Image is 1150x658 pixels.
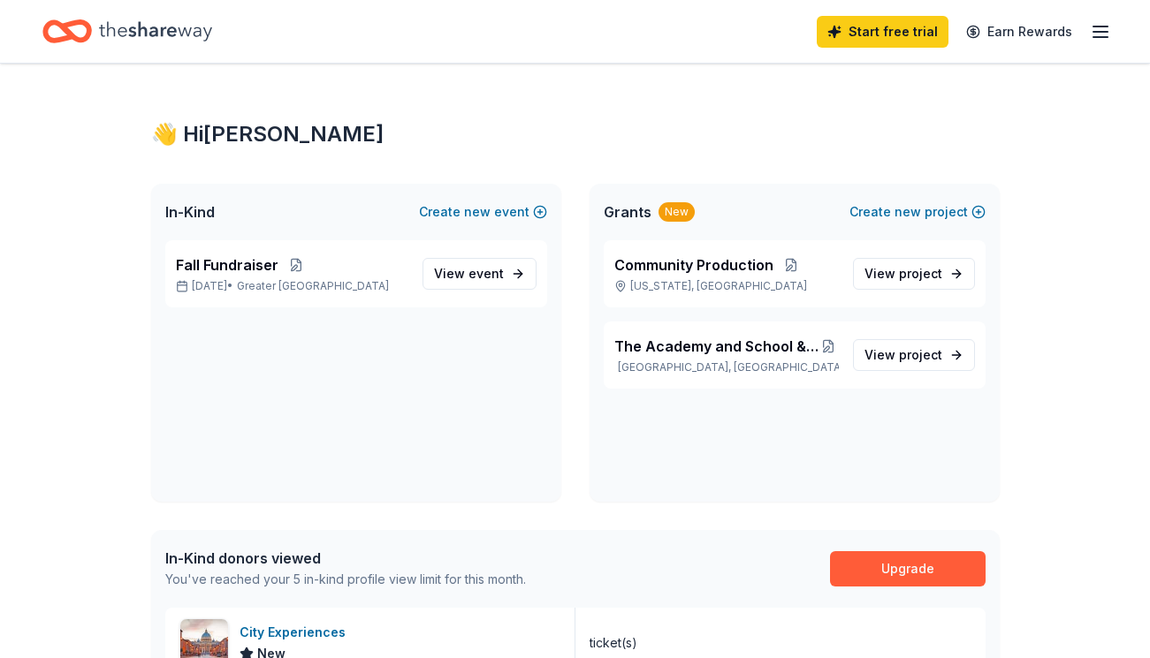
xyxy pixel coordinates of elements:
[604,201,651,223] span: Grants
[419,201,547,223] button: Createnewevent
[614,360,839,374] p: [GEOGRAPHIC_DATA], [GEOGRAPHIC_DATA]
[895,201,921,223] span: new
[176,254,278,276] span: Fall Fundraiser
[165,201,215,223] span: In-Kind
[614,336,819,357] span: The Academy and School & Community Partnerships
[468,266,504,281] span: event
[659,202,695,222] div: New
[237,279,389,293] span: Greater [GEOGRAPHIC_DATA]
[849,201,986,223] button: Createnewproject
[956,16,1083,48] a: Earn Rewards
[240,622,353,643] div: City Experiences
[864,263,942,284] span: View
[864,344,942,366] span: View
[151,120,1000,148] div: 👋 Hi [PERSON_NAME]
[614,279,839,293] p: [US_STATE], [GEOGRAPHIC_DATA]
[899,266,942,281] span: project
[165,548,526,569] div: In-Kind donors viewed
[899,347,942,362] span: project
[853,258,975,290] a: View project
[165,569,526,590] div: You've reached your 5 in-kind profile view limit for this month.
[614,254,773,276] span: Community Production
[176,279,408,293] p: [DATE] •
[853,339,975,371] a: View project
[423,258,537,290] a: View event
[590,632,637,654] div: ticket(s)
[464,201,491,223] span: new
[434,263,504,284] span: View
[42,11,212,52] a: Home
[830,551,986,586] a: Upgrade
[817,16,948,48] a: Start free trial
